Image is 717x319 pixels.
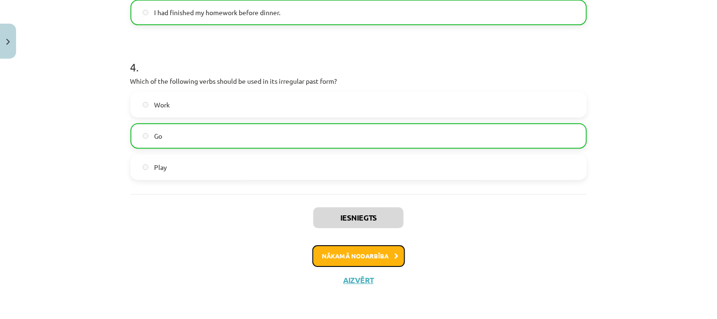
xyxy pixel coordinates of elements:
span: I had finished my homework before dinner. [154,8,280,18]
input: I had finished my homework before dinner. [143,9,149,16]
h1: 4 . [130,44,587,73]
input: Play [143,164,149,170]
p: Which of the following verbs should be used in its irregular past form? [130,76,587,86]
img: icon-close-lesson-0947bae3869378f0d4975bcd49f059093ad1ed9edebbc8119c70593378902aed.svg [6,39,10,45]
span: Work [154,100,170,110]
span: Go [154,131,162,141]
button: Iesniegts [313,207,404,228]
input: Go [143,133,149,139]
button: Nākamā nodarbība [312,245,405,267]
button: Aizvērt [341,275,377,285]
span: Play [154,162,167,172]
input: Work [143,102,149,108]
